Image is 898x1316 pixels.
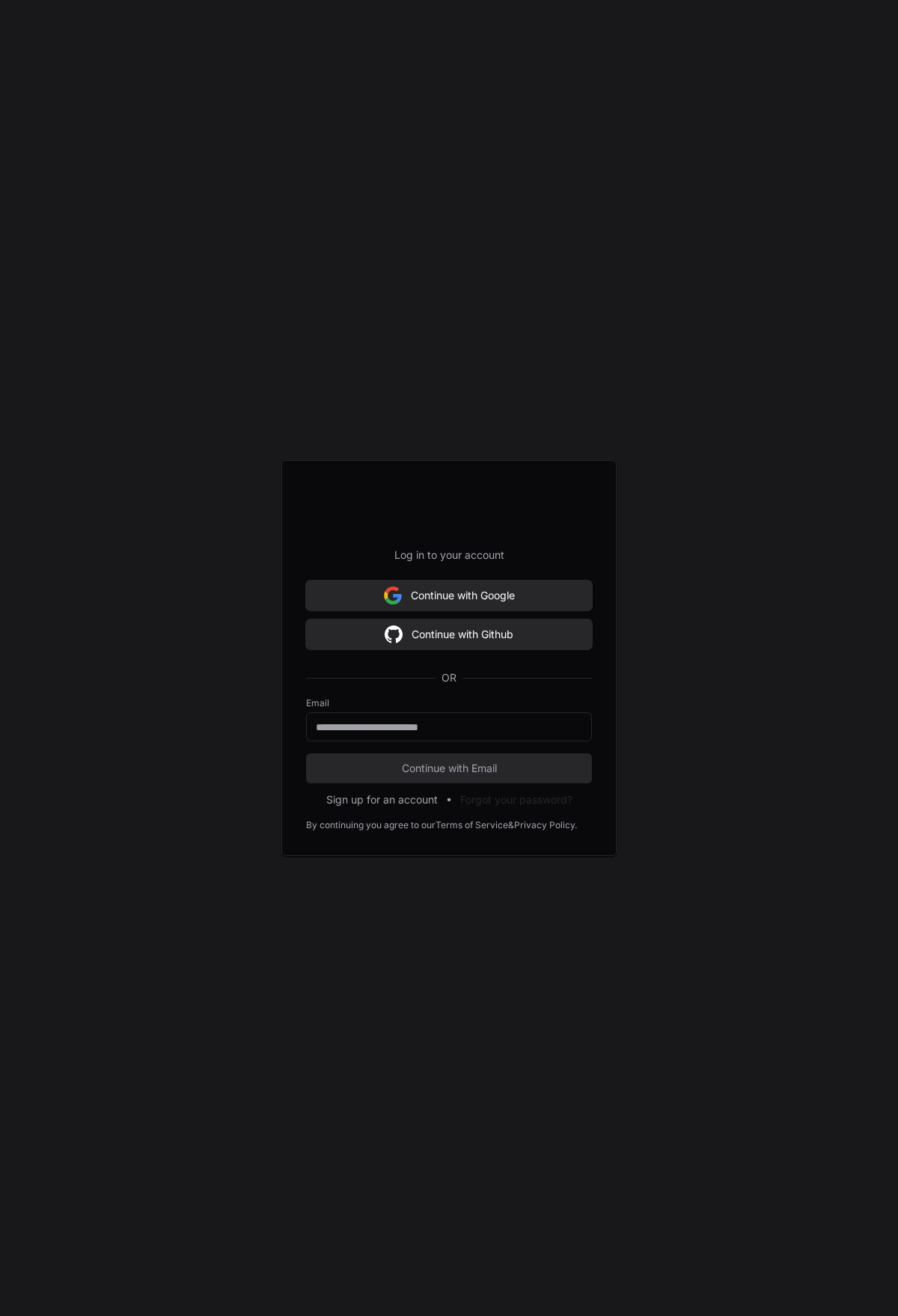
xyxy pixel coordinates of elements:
button: Continue with Google [306,581,592,610]
img: Sign in with google [385,619,403,649]
a: Privacy Policy. [514,819,577,831]
button: Forgot your password? [460,792,572,807]
a: Terms of Service [436,819,508,831]
button: Continue with Email [306,753,592,783]
span: OR [436,670,462,685]
div: & [508,819,514,831]
div: By continuing you agree to our [306,819,436,831]
button: Sign up for an account [326,792,438,807]
img: Sign in with google [384,581,402,610]
button: Continue with Github [306,619,592,649]
label: Email [306,697,592,709]
span: Continue with Email [306,761,592,776]
p: Log in to your account [306,548,592,563]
